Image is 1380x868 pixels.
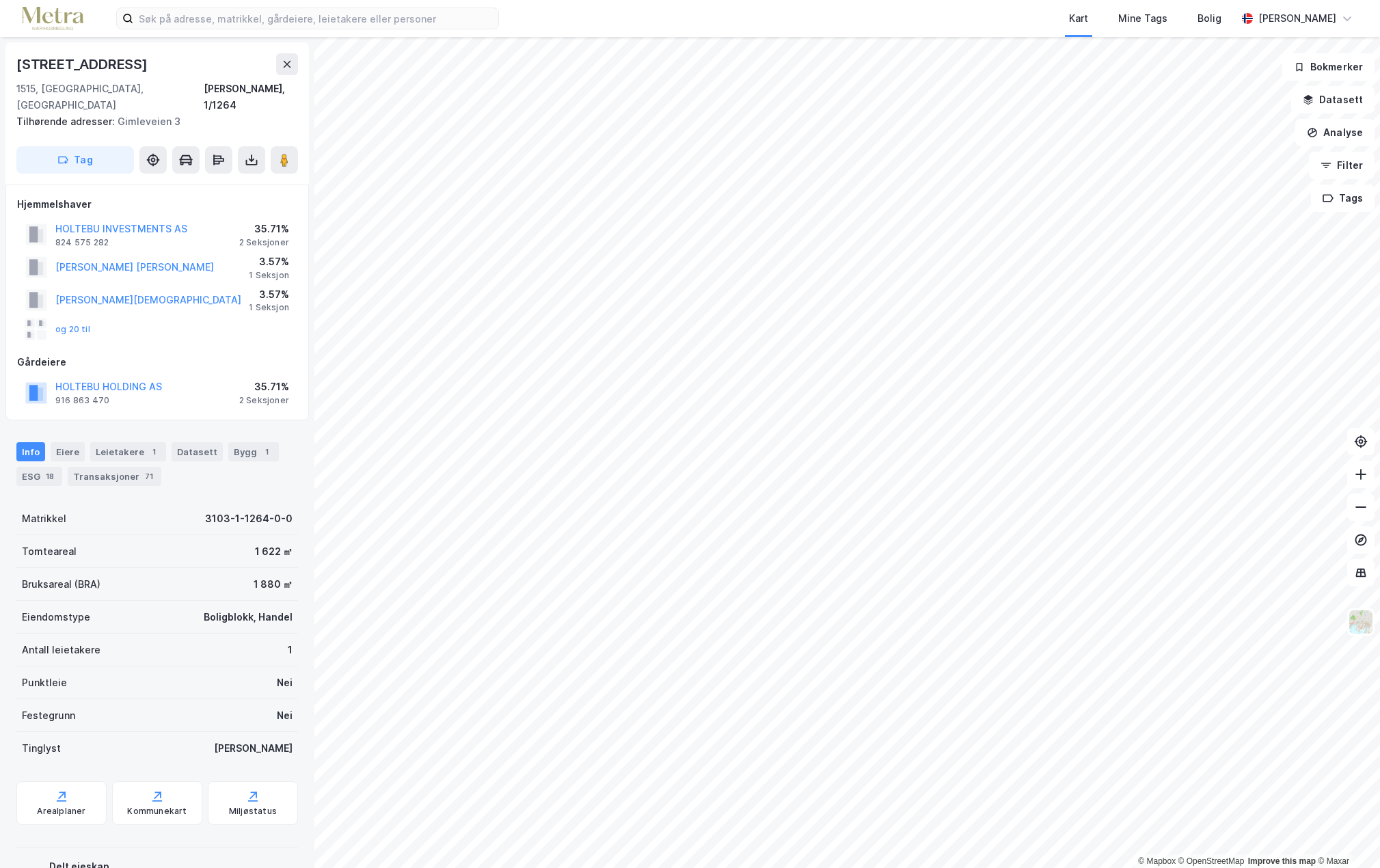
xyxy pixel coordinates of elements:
[239,379,289,395] div: 35.71%
[249,286,289,303] div: 3.57%
[55,395,109,406] div: 916 863 470
[22,642,100,658] div: Antall leietakere
[1312,802,1380,868] iframe: Chat Widget
[1309,152,1375,179] button: Filter
[1118,10,1167,27] div: Mine Tags
[22,740,61,757] div: Tinglyst
[239,221,289,237] div: 35.71%
[22,675,67,691] div: Punktleie
[1295,119,1375,146] button: Analyse
[1282,53,1375,81] button: Bokmerker
[204,609,293,625] div: Boligblokk, Handel
[16,113,287,130] div: Gimleveien 3
[1291,86,1375,113] button: Datasett
[142,470,156,483] div: 71
[22,707,75,724] div: Festegrunn
[37,806,85,817] div: Arealplaner
[16,116,118,127] span: Tilhørende adresser:
[1069,10,1088,27] div: Kart
[239,237,289,248] div: 2 Seksjoner
[22,511,66,527] div: Matrikkel
[55,237,109,248] div: 824 575 282
[228,442,279,461] div: Bygg
[172,442,223,461] div: Datasett
[288,642,293,658] div: 1
[127,806,187,817] div: Kommunekart
[214,740,293,757] div: [PERSON_NAME]
[17,354,297,370] div: Gårdeiere
[249,254,289,270] div: 3.57%
[16,146,134,174] button: Tag
[1258,10,1336,27] div: [PERSON_NAME]
[51,442,85,461] div: Eiere
[260,445,273,459] div: 1
[16,467,62,486] div: ESG
[229,806,277,817] div: Miljøstatus
[254,576,293,593] div: 1 880 ㎡
[22,7,83,31] img: metra-logo.256734c3b2bbffee19d4.png
[68,467,161,486] div: Transaksjoner
[16,53,150,75] div: [STREET_ADDRESS]
[249,302,289,313] div: 1 Seksjon
[1312,802,1380,868] div: Kontrollprogram for chat
[1248,856,1316,866] a: Improve this map
[1198,10,1221,27] div: Bolig
[1348,609,1374,635] img: Z
[277,675,293,691] div: Nei
[205,511,293,527] div: 3103-1-1264-0-0
[16,81,204,113] div: 1515, [GEOGRAPHIC_DATA], [GEOGRAPHIC_DATA]
[1311,185,1375,212] button: Tags
[1178,856,1245,866] a: OpenStreetMap
[133,8,498,29] input: Søk på adresse, matrikkel, gårdeiere, leietakere eller personer
[16,442,45,461] div: Info
[1138,856,1176,866] a: Mapbox
[249,270,289,281] div: 1 Seksjon
[17,196,297,213] div: Hjemmelshaver
[90,442,166,461] div: Leietakere
[22,609,90,625] div: Eiendomstype
[147,445,161,459] div: 1
[255,543,293,560] div: 1 622 ㎡
[277,707,293,724] div: Nei
[239,395,289,406] div: 2 Seksjoner
[43,470,57,483] div: 18
[22,576,100,593] div: Bruksareal (BRA)
[22,543,77,560] div: Tomteareal
[204,81,298,113] div: [PERSON_NAME], 1/1264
